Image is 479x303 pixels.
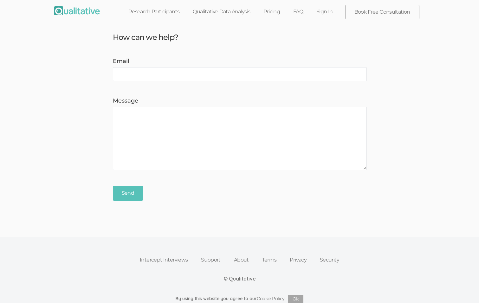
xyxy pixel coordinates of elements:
a: FAQ [287,5,310,19]
a: Qualitative Data Analysis [186,5,257,19]
label: Email [113,57,366,66]
a: Book Free Consultation [346,5,419,19]
a: Security [313,253,346,267]
a: Pricing [257,5,287,19]
input: Send [113,186,143,201]
button: Ok [288,295,303,303]
a: Sign In [310,5,340,19]
div: By using this website you agree to our [176,295,303,303]
a: Support [194,253,227,267]
a: Privacy [283,253,313,267]
label: Message [113,97,366,105]
img: Qualitative [54,6,100,15]
a: Cookie Policy [257,296,285,301]
h3: How can we help? [108,33,371,41]
a: Research Participants [122,5,186,19]
a: Intercept Interviews [133,253,194,267]
a: About [227,253,256,267]
div: © Qualitative [223,275,256,282]
a: Terms [256,253,283,267]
